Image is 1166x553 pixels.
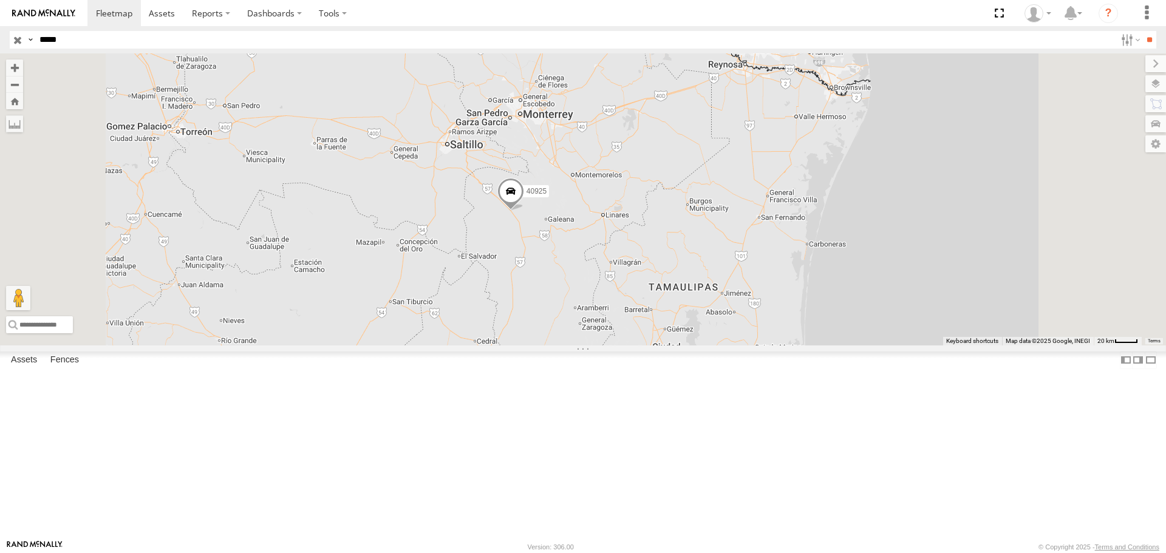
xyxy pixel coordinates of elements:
[6,93,23,109] button: Zoom Home
[44,352,85,369] label: Fences
[1120,351,1132,369] label: Dock Summary Table to the Left
[1145,351,1157,369] label: Hide Summary Table
[7,541,63,553] a: Visit our Website
[1020,4,1055,22] div: Juan Oropeza
[1006,338,1090,344] span: Map data ©2025 Google, INEGI
[26,31,35,49] label: Search Query
[528,543,574,551] div: Version: 306.00
[946,337,998,345] button: Keyboard shortcuts
[1097,338,1114,344] span: 20 km
[6,286,30,310] button: Drag Pegman onto the map to open Street View
[6,59,23,76] button: Zoom in
[6,115,23,132] label: Measure
[1145,135,1166,152] label: Map Settings
[1038,543,1159,551] div: © Copyright 2025 -
[1094,337,1142,345] button: Map Scale: 20 km per 35 pixels
[1148,338,1161,343] a: Terms (opens in new tab)
[527,187,547,195] span: 40925
[1116,31,1142,49] label: Search Filter Options
[12,9,75,18] img: rand-logo.svg
[5,352,43,369] label: Assets
[1099,4,1118,23] i: ?
[6,76,23,93] button: Zoom out
[1095,543,1159,551] a: Terms and Conditions
[1132,351,1144,369] label: Dock Summary Table to the Right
